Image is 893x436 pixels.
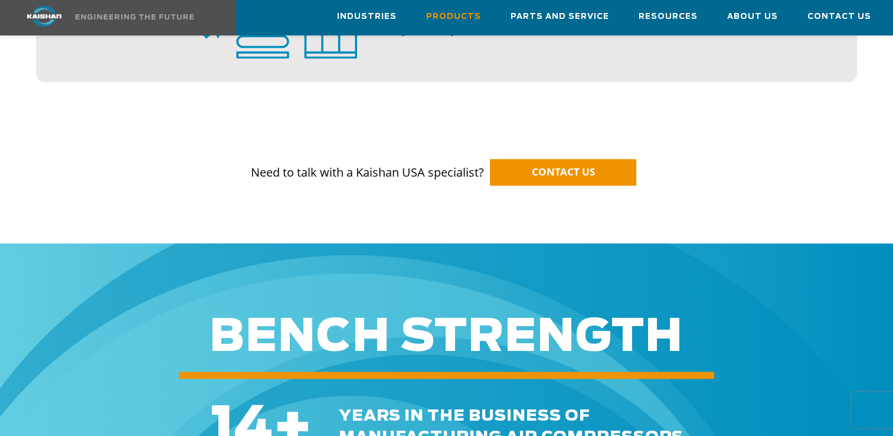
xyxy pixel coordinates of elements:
a: Parts and Service [511,1,609,32]
span: Parts and Service [511,10,609,24]
span: Products [426,10,481,24]
a: Contact Us [807,1,871,32]
span: Resources [639,10,698,24]
a: About Us [727,1,778,32]
a: CONTACT US [490,159,636,186]
p: Need to talk with a Kaishan USA specialist? [43,141,851,181]
span: About Us [727,10,778,24]
img: Engineering the future [76,14,194,19]
a: Resources [639,1,698,32]
a: Products [426,1,481,32]
a: Industries [337,1,397,32]
span: Industries [337,10,397,24]
span: CONTACT US [532,165,595,178]
span: Contact Us [807,10,871,24]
